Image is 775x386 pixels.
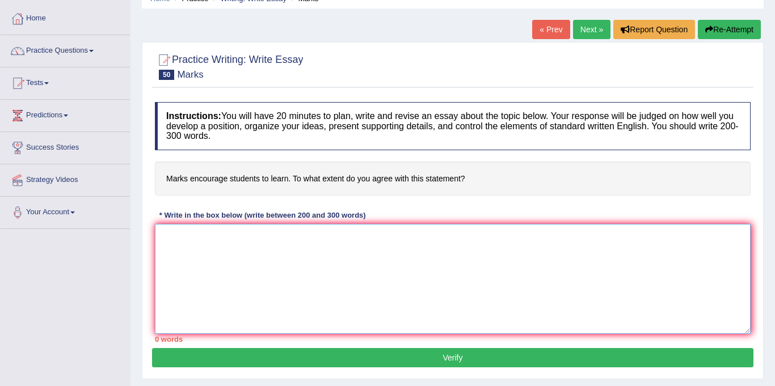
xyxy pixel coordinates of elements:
[159,70,174,80] span: 50
[152,348,753,367] button: Verify
[177,69,203,80] small: Marks
[1,100,130,128] a: Predictions
[613,20,695,39] button: Report Question
[1,3,130,31] a: Home
[166,111,221,121] b: Instructions:
[1,164,130,193] a: Strategy Videos
[1,132,130,160] a: Success Stories
[155,334,751,345] div: 0 words
[698,20,761,39] button: Re-Attempt
[1,197,130,225] a: Your Account
[155,102,751,150] h4: You will have 20 minutes to plan, write and revise an essay about the topic below. Your response ...
[1,35,130,63] a: Practice Questions
[573,20,610,39] a: Next »
[155,210,370,220] div: * Write in the box below (write between 200 and 300 words)
[155,162,751,196] h4: Marks encourage students to learn. To what extent do you agree with this statement?
[155,52,303,80] h2: Practice Writing: Write Essay
[1,67,130,96] a: Tests
[532,20,570,39] a: « Prev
